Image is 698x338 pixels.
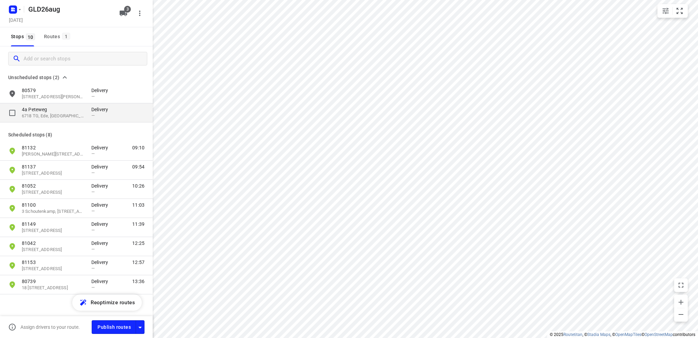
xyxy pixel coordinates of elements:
p: IJsselstraat 96a, 6882LJ, Velp, NL [22,227,85,234]
span: — [91,247,95,252]
p: 81153 [22,259,85,266]
span: 13:36 [132,278,145,285]
p: Delivery [91,259,112,266]
button: 3 [117,6,130,20]
span: Reoptimize routes [91,298,135,307]
span: — [91,208,95,214]
p: Kuilen 18, 5435XS, Sint Agatha, NL [22,170,85,177]
span: — [91,94,95,99]
span: Stops [11,32,37,41]
p: Delivery [91,106,112,113]
p: Delivery [91,182,112,189]
span: 3 [124,6,131,13]
p: 4a Peteweg [22,106,85,113]
p: Delivery [91,278,112,285]
p: Delivery [91,221,112,227]
span: Unscheduled stops (2) [8,73,59,82]
span: 09:10 [132,144,145,151]
span: 11:03 [132,202,145,208]
p: 81042 [22,240,85,247]
span: 09:54 [132,163,145,170]
p: Kapelstraat 64, 8162WD, Epe, NL [22,266,85,272]
p: 81100 [22,202,85,208]
a: Routetitan [563,332,582,337]
li: © 2025 , © , © © contributors [550,332,695,337]
button: Unscheduled stops (2) [5,73,70,82]
span: — [91,285,95,290]
p: Van Mekerenstraat 4, 6655AM, Puiflijk, NL [22,151,85,158]
span: — [91,170,95,175]
p: Oude Molenweg 226, 6533WT, Nijmegen, NL [22,189,85,196]
span: — [91,266,95,271]
button: More [133,6,147,20]
div: small contained button group [657,4,688,18]
p: Delivery [91,87,112,94]
p: 81052 [22,182,85,189]
p: 3 Schoutenkamp, 6666 XZ, Heteren, NL [22,208,85,215]
a: Stadia Maps [587,332,610,337]
span: 1 [62,33,70,40]
span: 12:25 [132,240,145,247]
span: Select [5,106,19,120]
p: Delivery [91,144,112,151]
p: 81137 [22,163,85,170]
p: 81132 [22,144,85,151]
span: 12:57 [132,259,145,266]
span: Publish routes [97,323,131,332]
div: Routes [44,32,72,41]
span: 11:39 [132,221,145,227]
div: Driver app settings [136,323,144,331]
p: Provincialeweg 25, 5398JH, Maren-kessel, NL [22,94,85,100]
a: OpenStreetMap [644,332,673,337]
p: 80739 [22,278,85,285]
a: OpenMapTiles [615,332,641,337]
span: — [91,151,95,156]
span: — [91,227,95,233]
button: Publish routes [92,320,136,334]
span: — [91,113,95,118]
button: Reoptimize routes [72,294,142,311]
p: 80579 [22,87,85,94]
p: Assign drivers to your route. [20,324,80,330]
p: Delivery [91,163,112,170]
p: 81149 [22,221,85,227]
button: Map settings [659,4,672,18]
p: Delivery [91,202,112,208]
button: Fit zoom [673,4,686,18]
h5: [DATE] [6,16,26,24]
span: 10:26 [132,182,145,189]
p: 18 Kastanjelaan, 3843 JR, Harderwijk, NL [22,285,85,291]
p: Delivery [91,240,112,247]
p: Scheduled stops ( 8 ) [8,131,145,139]
span: — [91,189,95,194]
p: Bosweg 127A, 7313CC, Apeldoorn, NL [22,247,85,253]
p: 6718 TG, Ede, [GEOGRAPHIC_DATA] [22,113,85,119]
span: 10 [26,33,35,40]
h5: GLD26aug [26,4,114,15]
input: Add or search stops [24,54,147,64]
